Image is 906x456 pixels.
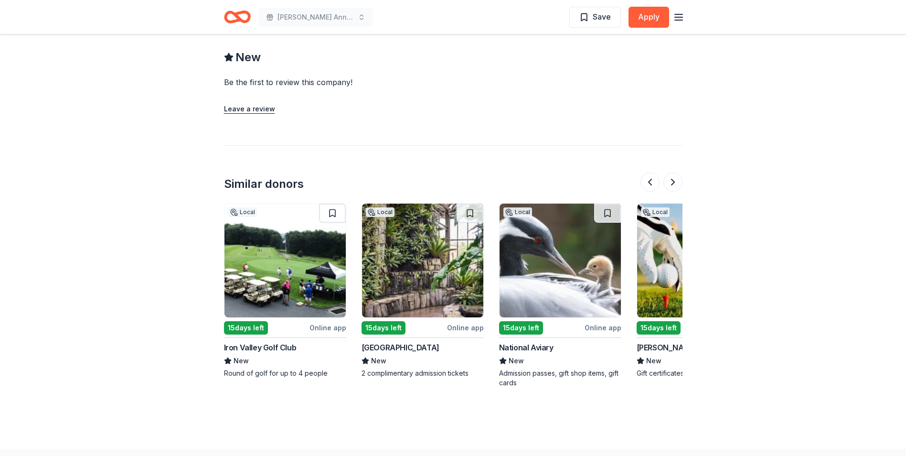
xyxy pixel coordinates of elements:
a: Home [224,6,251,28]
div: Local [366,207,394,217]
div: 15 days left [499,321,543,335]
span: New [234,355,249,367]
button: Apply [629,7,669,28]
div: Online app [309,322,346,334]
div: Admission passes, gift shop items, gift cards [499,369,621,388]
div: Local [228,207,257,217]
a: Image for Iron Valley Golf ClubLocal15days leftOnline appIron Valley Golf ClubNewRound of golf fo... [224,203,346,378]
img: Image for National Aviary [500,204,621,317]
div: Iron Valley Golf Club [224,342,297,353]
div: Be the first to review this company! [224,76,469,88]
a: Image for National AviaryLocal15days leftOnline appNational AviaryNewAdmission passes, gift shop ... [499,203,621,388]
button: Leave a review [224,103,275,115]
span: New [371,355,386,367]
div: Local [641,207,670,217]
div: 15 days left [224,321,268,335]
img: Image for Landis Creek Golf Club [637,204,758,317]
span: New [509,355,524,367]
div: National Aviary [499,342,554,353]
span: Save [593,11,611,23]
div: Online app [447,322,484,334]
img: Image for Iron Valley Golf Club [224,204,346,317]
span: New [235,50,261,65]
div: Gift certificates, golf passes [637,369,759,378]
div: 2 complimentary admission tickets [362,369,484,378]
div: Local [503,207,532,217]
button: Save [569,7,621,28]
button: [PERSON_NAME] Annual Memorial Golf Classic [258,8,373,27]
div: [GEOGRAPHIC_DATA] [362,342,439,353]
div: Online app [585,322,621,334]
div: Similar donors [224,176,304,192]
div: Round of golf for up to 4 people [224,369,346,378]
div: 15 days left [637,321,681,335]
span: New [646,355,661,367]
div: [PERSON_NAME] Creek Golf Club [637,342,756,353]
img: Image for Longwood Gardens [362,204,483,317]
span: [PERSON_NAME] Annual Memorial Golf Classic [277,11,354,23]
a: Image for Landis Creek Golf ClubLocal15days leftOnline app[PERSON_NAME] Creek Golf ClubNewGift ce... [637,203,759,378]
a: Image for Longwood GardensLocal15days leftOnline app[GEOGRAPHIC_DATA]New2 complimentary admission... [362,203,484,378]
div: 15 days left [362,321,405,335]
